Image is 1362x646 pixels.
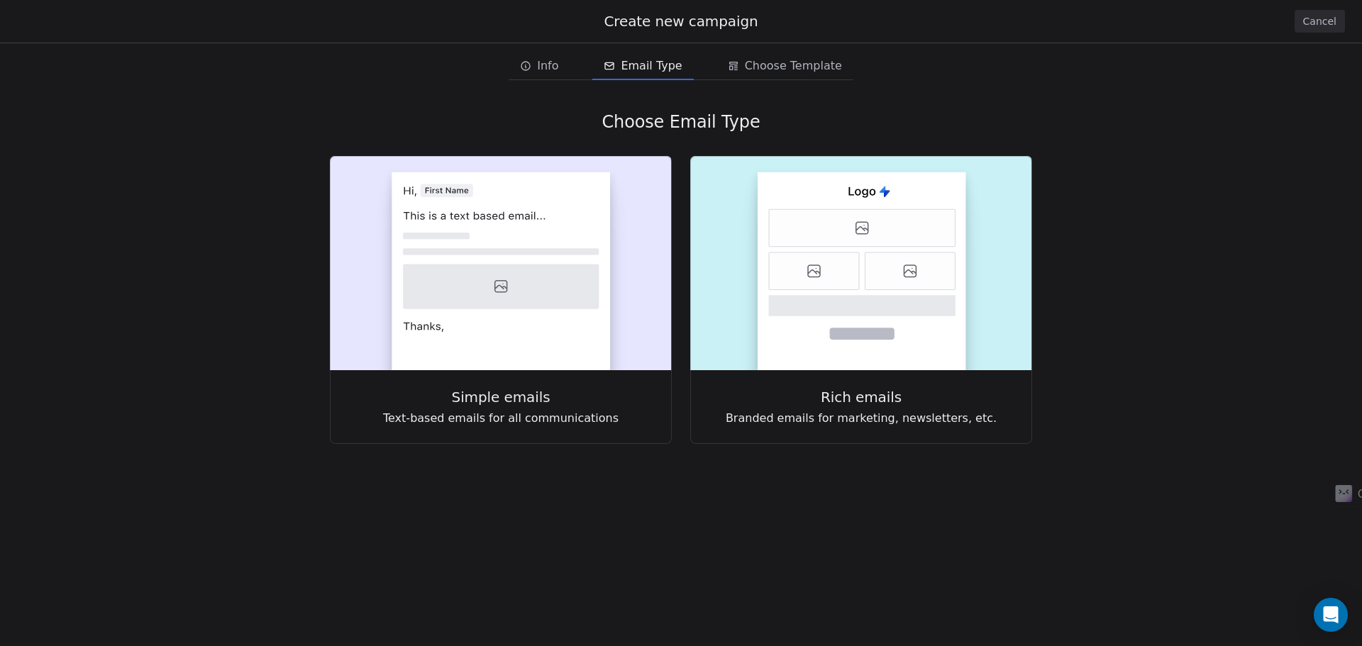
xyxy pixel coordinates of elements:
div: Keywords by Traffic [157,84,239,93]
div: Domain: [DOMAIN_NAME] [37,37,156,48]
div: Create new campaign [17,11,1345,31]
img: tab_keywords_by_traffic_grey.svg [141,82,153,94]
span: Choose Template [745,57,842,74]
span: Email Type [621,57,682,74]
div: v 4.0.25 [40,23,70,34]
div: Open Intercom Messenger [1314,598,1348,632]
img: logo_orange.svg [23,23,34,34]
div: email creation steps [509,52,853,80]
span: Text-based emails for all communications [383,410,619,427]
span: Rich emails [821,387,902,407]
button: Cancel [1295,10,1345,33]
div: Choose Email Type [329,111,1033,133]
img: tab_domain_overview_orange.svg [38,82,50,94]
span: Simple emails [452,387,550,407]
div: Domain Overview [54,84,127,93]
img: website_grey.svg [23,37,34,48]
span: Branded emails for marketing, newsletters, etc. [726,410,997,427]
span: Info [537,57,558,74]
